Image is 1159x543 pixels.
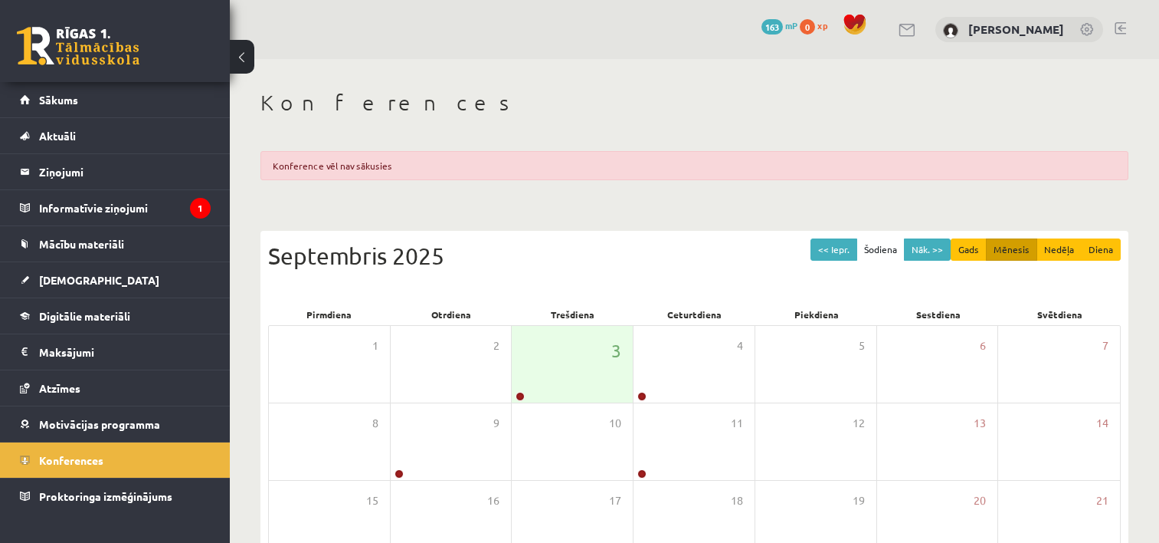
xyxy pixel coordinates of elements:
[609,492,621,509] span: 17
[785,19,797,31] span: mP
[817,19,827,31] span: xp
[611,337,621,364] span: 3
[390,304,512,325] div: Otrdiena
[800,19,835,31] a: 0 xp
[1036,239,1082,261] button: Nedēļa
[20,262,211,298] a: [DEMOGRAPHIC_DATA]
[20,82,211,117] a: Sākums
[39,381,80,395] span: Atzīmes
[1096,415,1108,432] span: 14
[737,337,743,354] span: 4
[1096,492,1108,509] span: 21
[877,304,999,325] div: Sestdiena
[17,27,139,65] a: Rīgas 1. Tālmācības vidusskola
[810,239,857,261] button: << Iepr.
[20,443,211,478] a: Konferences
[731,415,743,432] span: 11
[20,226,211,262] a: Mācību materiāli
[943,23,958,38] img: Lina Tovanceva
[974,415,986,432] span: 13
[1102,337,1108,354] span: 7
[20,118,211,153] a: Aktuāli
[20,406,211,442] a: Motivācijas programma
[366,492,378,509] span: 15
[39,309,130,323] span: Digitālie materiāli
[39,273,159,287] span: [DEMOGRAPHIC_DATA]
[634,304,755,325] div: Ceturtdiena
[20,370,211,406] a: Atzīmes
[761,19,797,31] a: 163 mP
[20,479,211,514] a: Proktoringa izmēģinājums
[853,415,865,432] span: 12
[39,453,103,467] span: Konferences
[853,492,865,509] span: 19
[1081,239,1121,261] button: Diena
[800,19,815,35] span: 0
[859,337,865,354] span: 5
[761,19,783,35] span: 163
[904,239,951,261] button: Nāk. >>
[731,492,743,509] span: 18
[268,304,390,325] div: Pirmdiena
[372,415,378,432] span: 8
[20,334,211,370] a: Maksājumi
[493,415,499,432] span: 9
[968,21,1064,37] a: [PERSON_NAME]
[39,417,160,431] span: Motivācijas programma
[39,93,78,107] span: Sākums
[39,154,211,189] legend: Ziņojumi
[20,298,211,334] a: Digitālie materiāli
[20,190,211,225] a: Informatīvie ziņojumi1
[980,337,986,354] span: 6
[493,337,499,354] span: 2
[512,304,634,325] div: Trešdiena
[951,239,987,261] button: Gads
[20,154,211,189] a: Ziņojumi
[487,492,499,509] span: 16
[39,129,76,143] span: Aktuāli
[39,237,124,251] span: Mācību materiāli
[372,337,378,354] span: 1
[260,90,1128,116] h1: Konferences
[986,239,1037,261] button: Mēnesis
[974,492,986,509] span: 20
[268,239,1121,273] div: Septembris 2025
[609,415,621,432] span: 10
[39,190,211,225] legend: Informatīvie ziņojumi
[39,334,211,370] legend: Maksājumi
[39,489,172,503] span: Proktoringa izmēģinājums
[190,198,211,219] i: 1
[856,239,905,261] button: Šodiena
[999,304,1121,325] div: Svētdiena
[260,151,1128,180] div: Konference vēl nav sākusies
[755,304,877,325] div: Piekdiena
